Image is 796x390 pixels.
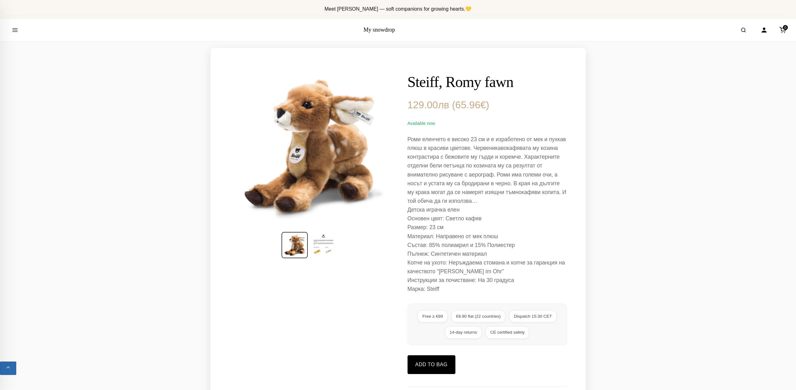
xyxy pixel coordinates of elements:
div: Announcement [5,3,791,16]
span: Free ≥ €89 [418,310,448,323]
button: Add to bag [408,355,455,374]
p: Роми еленчето е високо 23 см и е изработено от мек и пухкав плюш в красиви цветове. Червеникавока... [408,135,567,205]
img: Steiff, Romy fawn - Gallery Image [311,233,336,258]
span: Meet [PERSON_NAME] — soft companions for growing hearts. [325,6,472,12]
p: Детска играчка елен Основен цвят: Светло кафяв Размер: 23 см Материал: Направено от мек плюш Съст... [408,205,567,293]
a: Cart [776,23,790,37]
button: Open search [735,21,752,39]
span: 65.96 [455,99,486,110]
h1: Steiff, Romy fawn [408,73,567,91]
span: ( ) [452,99,489,110]
button: Open menu [6,21,24,39]
span: Dispatch 15:30 CET [509,310,557,323]
span: лв [438,99,449,110]
span: €8.90 flat (22 countries) [451,310,505,323]
span: 0 [783,25,788,30]
a: Account [757,23,771,37]
span: 14-day returns [445,326,482,339]
span: 129.00 [408,99,449,110]
span: Available now [408,121,435,126]
img: Steiff, Romy fawn - Product Image [229,67,389,226]
a: My snowdrop [363,27,395,33]
span: € [480,99,486,110]
span: CE certified safety [485,326,529,339]
img: Steiff, Romy fawn - Main Image [281,232,308,258]
span: 💛 [465,6,471,12]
